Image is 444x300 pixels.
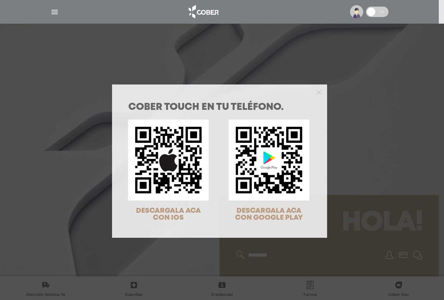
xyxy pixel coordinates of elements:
[235,208,303,221] span: DESCARGALA ACA CON GOOGLE PLAY
[229,120,309,201] img: qr-code
[128,103,311,112] h1: COBER TOUCH en tu teléfono.
[128,120,209,201] img: qr-code
[316,89,322,95] button: Close
[136,208,201,221] span: DESCARGALA ACA CON IOS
